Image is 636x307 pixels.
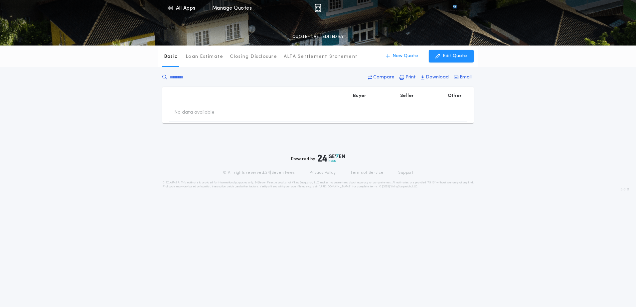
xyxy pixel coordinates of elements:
[620,186,629,192] span: 3.8.0
[291,154,345,162] div: Powered by
[292,34,344,40] p: QUOTE - LAST EDITED BY
[353,93,366,99] p: Buyer
[164,53,177,60] p: Basic
[405,74,416,81] p: Print
[452,71,474,83] button: Email
[284,53,358,60] p: ALTA Settlement Statement
[366,71,397,83] button: Compare
[460,74,472,81] p: Email
[400,93,414,99] p: Seller
[162,181,474,189] p: DISCLAIMER: This estimate is provided for informational purposes only. 24|Seven Fees, a product o...
[350,170,384,175] a: Terms of Service
[230,53,277,60] p: Closing Disclosure
[315,4,321,12] img: img
[223,170,295,175] p: © All rights reserved. 24|Seven Fees
[393,53,418,59] p: New Quote
[186,53,223,60] p: Loan Estimate
[169,104,220,121] td: No data available
[419,71,451,83] button: Download
[397,71,418,83] button: Print
[319,185,352,188] a: [URL][DOMAIN_NAME]
[318,154,345,162] img: logo
[379,50,425,62] button: New Quote
[443,53,467,59] p: Edit Quote
[373,74,395,81] p: Compare
[448,93,462,99] p: Other
[426,74,449,81] p: Download
[309,170,336,175] a: Privacy Policy
[441,5,469,11] img: vs-icon
[398,170,413,175] a: Support
[429,50,474,62] button: Edit Quote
